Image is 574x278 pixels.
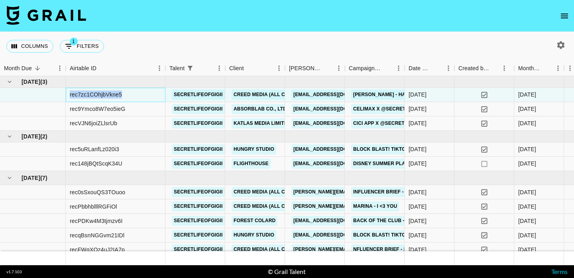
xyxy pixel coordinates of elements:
[409,119,427,127] div: 16/09/2025
[291,104,381,114] a: [EMAIL_ADDRESS][DOMAIN_NAME]
[291,159,381,169] a: [EMAIL_ADDRESS][DOMAIN_NAME]
[70,91,122,99] div: rec7zc1COhjbVkne5
[409,217,427,225] div: 08/07/2025
[409,188,427,196] div: 24/07/2025
[333,62,345,74] button: Menu
[322,63,333,74] button: Sort
[556,8,572,24] button: open drawer
[351,90,435,100] a: [PERSON_NAME] - hardheaded
[4,76,15,87] button: hide children
[409,231,427,239] div: 15/07/2025
[458,61,489,76] div: Created by Grail Team
[442,62,454,74] button: Menu
[172,230,225,240] a: secretlifeofgigii
[232,230,276,240] a: Hungry Studio
[70,246,125,254] div: recFWqXOz4uJ2IA7p
[351,187,473,197] a: Influencer Brief - [PERSON_NAME] - I <3 YOU
[70,160,122,168] div: rec148jBQtScqK34U
[172,118,225,128] a: secretlifeofgigii
[213,62,225,74] button: Menu
[232,90,315,100] a: Creed Media (All Campaigns)
[22,78,40,86] span: [DATE]
[393,62,405,74] button: Menu
[514,61,564,76] div: Month Due
[70,188,125,196] div: rec0sSxouQS3TOuoo
[232,118,293,128] a: KATLAS MEDIA LIMITED
[172,144,225,154] a: secretlifeofgigii
[165,61,225,76] div: Talent
[345,61,405,76] div: Campaign (Type)
[409,203,427,211] div: 24/07/2025
[381,63,393,74] button: Sort
[349,61,381,76] div: Campaign (Type)
[172,216,225,226] a: secretlifeofgigii
[518,203,536,211] div: Jul '25
[232,201,315,211] a: Creed Media (All Campaigns)
[70,145,119,153] div: rec5uRLanfLz020i3
[541,63,552,74] button: Sort
[22,174,40,182] span: [DATE]
[6,40,53,53] button: Select columns
[498,62,510,74] button: Menu
[232,187,315,197] a: Creed Media (All Campaigns)
[32,63,43,74] button: Sort
[70,231,124,239] div: recqBsnNGGvm21IDl
[232,104,289,114] a: ABSORBLAB Co., Ltd
[489,63,501,74] button: Sort
[96,63,108,74] button: Sort
[196,63,207,74] button: Sort
[518,160,536,168] div: Aug '25
[244,63,255,74] button: Sort
[409,160,427,168] div: 23/08/2025
[4,61,32,76] div: Month Due
[153,62,165,74] button: Menu
[172,187,225,197] a: secretlifeofgigii
[409,246,427,254] div: 18/07/2025
[518,61,541,76] div: Month Due
[70,105,126,113] div: rec9Ymco8W7eo5ieG
[225,61,285,76] div: Client
[22,132,40,140] span: [DATE]
[268,268,306,276] div: © Grail Talent
[169,61,185,76] div: Talent
[454,61,514,76] div: Created by Grail Team
[4,172,15,183] button: hide children
[172,244,225,254] a: secretlifeofgigii
[291,201,421,211] a: [PERSON_NAME][EMAIL_ADDRESS][DOMAIN_NAME]
[232,216,277,226] a: Forest Colard
[4,131,15,142] button: hide children
[70,217,122,225] div: recPDKw4M3tjmzv6I
[351,244,471,254] a: nfluencer Brief - [PERSON_NAME] - I <3 YOU
[229,61,244,76] div: Client
[291,216,381,226] a: [EMAIL_ADDRESS][DOMAIN_NAME]
[518,119,536,127] div: Sep '25
[285,61,345,76] div: Booker
[351,159,448,169] a: Disney Summer Playlist Campaign
[232,144,276,154] a: Hungry Studio
[351,104,437,114] a: Celimax x @secretlifeofgigii
[291,118,381,128] a: [EMAIL_ADDRESS][DOMAIN_NAME]
[351,118,436,128] a: CiCi App x @secretlifeofgigii
[409,61,431,76] div: Date Created
[172,90,225,100] a: secretlifeofgigii
[40,174,47,182] span: ( 7 )
[291,144,381,154] a: [EMAIL_ADDRESS][DOMAIN_NAME]
[40,78,47,86] span: ( 3 )
[518,246,536,254] div: Jul '25
[172,104,225,114] a: secretlifeofgigii
[351,201,399,211] a: Marina - I <3 YOU
[70,61,96,76] div: Airtable ID
[351,216,419,226] a: BACK OF THE CLUB - KWN
[66,61,165,76] div: Airtable ID
[232,159,271,169] a: Flighthouse
[6,6,86,25] img: Grail Talent
[518,145,536,153] div: Aug '25
[409,91,427,99] div: 24/09/2025
[60,40,104,53] button: Show filters
[291,230,381,240] a: [EMAIL_ADDRESS][DOMAIN_NAME]
[172,201,225,211] a: secretlifeofgigii
[518,188,536,196] div: Jul '25
[172,159,225,169] a: secretlifeofgigii
[409,145,427,153] div: 20/08/2025
[518,105,536,113] div: Sep '25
